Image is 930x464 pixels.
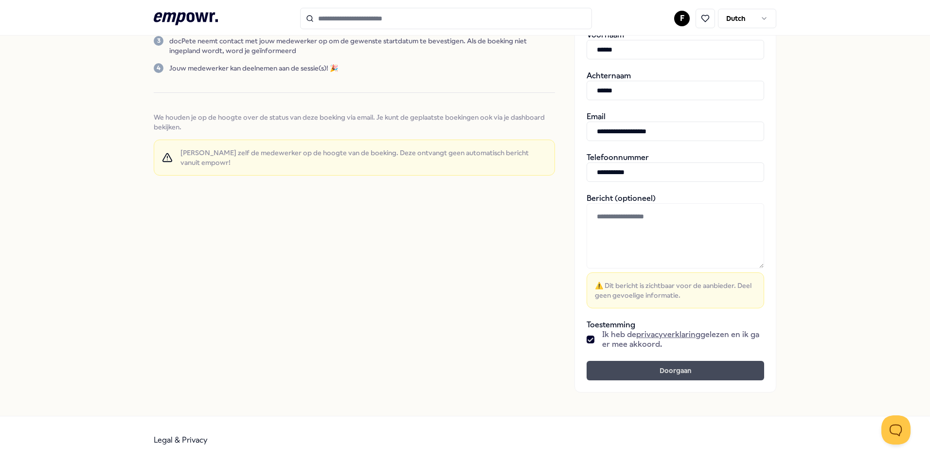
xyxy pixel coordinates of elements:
span: We houden je op de hoogte over de status van deze boeking via email. Je kunt de geplaatste boekin... [154,112,555,132]
button: Doorgaan [587,361,764,380]
div: 4 [154,63,163,73]
iframe: Help Scout Beacon - Open [881,415,911,445]
div: Email [587,112,764,141]
a: privacyverklaring [636,330,700,339]
input: Search for products, categories or subcategories [300,8,592,29]
div: Voornaam [587,30,764,59]
span: ⚠️ Dit bericht is zichtbaar voor de aanbieder. Deel geen gevoelige informatie. [595,281,756,300]
div: Toestemming [587,320,764,349]
div: Achternaam [587,71,764,100]
div: 3 [154,36,163,46]
span: Ik heb de gelezen en ik ga er mee akkoord. [602,330,764,349]
p: Jouw medewerker kan deelnemen aan de sessie(s)! 🎉 [169,63,338,73]
span: [PERSON_NAME] zelf de medewerker op de hoogte van de boeking. Deze ontvangt geen automatisch beri... [180,148,547,167]
button: F [674,11,690,26]
a: Legal & Privacy [154,435,208,445]
div: Bericht (optioneel) [587,194,764,308]
div: Telefoonnummer [587,153,764,182]
p: docPete neemt contact met jouw medewerker op om de gewenste startdatum te bevestigen. Als de boek... [169,36,555,55]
